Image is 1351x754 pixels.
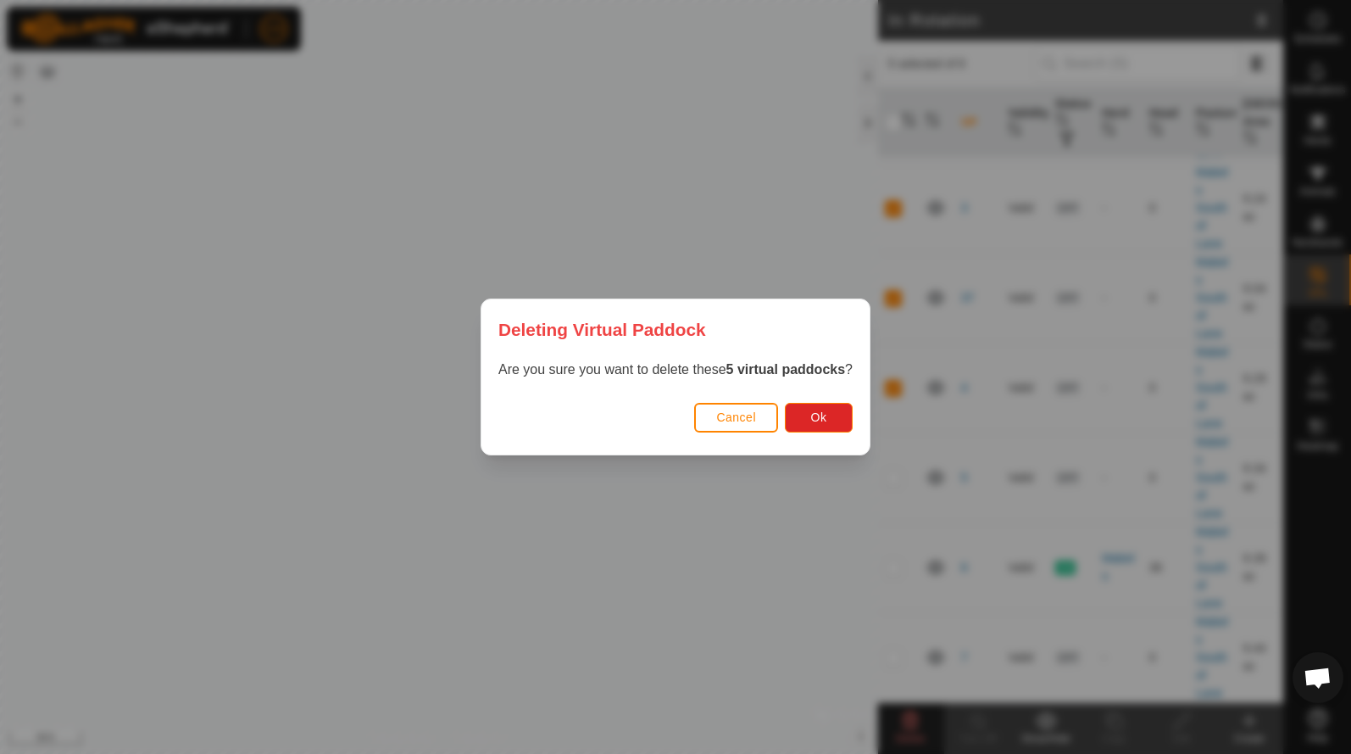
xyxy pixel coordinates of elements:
button: Ok [785,403,853,433]
span: Are you sure you want to delete these ? [498,362,853,377]
strong: 5 virtual paddocks [726,362,846,377]
button: Cancel [694,403,778,433]
div: Open chat [1293,652,1343,703]
span: Cancel [716,411,756,424]
span: Ok [811,411,827,424]
span: Deleting Virtual Paddock [498,316,706,343]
